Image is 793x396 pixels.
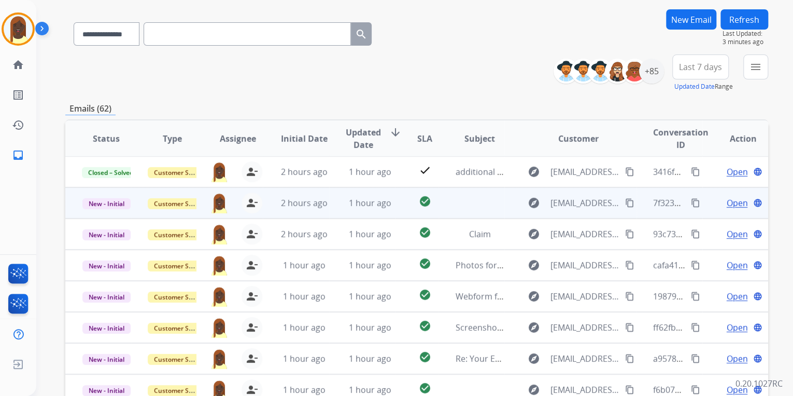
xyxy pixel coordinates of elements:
[625,167,634,176] mat-icon: content_copy
[349,260,391,271] span: 1 hour ago
[82,167,139,178] span: Closed – Solved
[691,198,700,208] mat-icon: content_copy
[209,255,229,276] img: agent-avatar
[82,323,131,334] span: New - Initial
[527,228,540,240] mat-icon: explore
[246,228,258,240] mat-icon: person_remove
[12,119,24,131] mat-icon: history
[349,291,391,302] span: 1 hour ago
[82,292,131,303] span: New - Initial
[82,261,131,271] span: New - Initial
[246,259,258,271] mat-icon: person_remove
[679,65,722,69] span: Last 7 days
[282,322,325,333] span: 1 hour ago
[625,198,634,208] mat-icon: content_copy
[148,323,215,334] span: Customer Support
[691,229,700,239] mat-icon: content_copy
[246,166,258,178] mat-icon: person_remove
[209,224,229,244] img: agent-avatar
[82,229,131,240] span: New - Initial
[418,351,431,363] mat-icon: check_circle
[209,193,229,213] img: agent-avatar
[148,261,215,271] span: Customer Support
[723,38,768,46] span: 3 minutes ago
[464,132,495,145] span: Subject
[726,352,747,365] span: Open
[349,166,391,177] span: 1 hour ago
[163,132,182,145] span: Type
[82,198,131,209] span: New - Initial
[418,320,431,332] mat-icon: check_circle
[527,321,540,334] mat-icon: explore
[550,228,619,240] span: [EMAIL_ADDRESS][DOMAIN_NAME]
[349,322,391,333] span: 1 hour ago
[550,321,619,334] span: [EMAIL_ADDRESS][DOMAIN_NAME]
[653,126,709,151] span: Conversation ID
[753,323,762,332] mat-icon: language
[625,229,634,239] mat-icon: content_copy
[209,317,229,338] img: agent-avatar
[349,384,391,395] span: 1 hour ago
[726,259,747,271] span: Open
[282,260,325,271] span: 1 hour ago
[691,167,700,176] mat-icon: content_copy
[753,354,762,363] mat-icon: language
[726,321,747,334] span: Open
[639,59,664,84] div: +85
[666,9,716,30] button: New Email
[753,198,762,208] mat-icon: language
[355,28,367,40] mat-icon: search
[558,132,599,145] span: Customer
[753,292,762,301] mat-icon: language
[550,290,619,303] span: [EMAIL_ADDRESS][DOMAIN_NAME]
[93,132,120,145] span: Status
[209,286,229,307] img: agent-avatar
[246,197,258,209] mat-icon: person_remove
[726,384,747,396] span: Open
[12,149,24,161] mat-icon: inbox
[753,167,762,176] mat-icon: language
[455,322,547,333] span: Screenshot/virtual card
[550,384,619,396] span: [EMAIL_ADDRESS][DOMAIN_NAME]
[209,161,229,182] img: agent-avatar
[455,166,616,177] span: additional information for cx 0137356001
[455,353,609,364] span: Re: Your Extend claim is being reviewed
[280,228,327,240] span: 2 hours ago
[389,126,402,139] mat-icon: arrow_downward
[674,83,715,91] button: Updated Date
[527,259,540,271] mat-icon: explore
[148,292,215,303] span: Customer Support
[527,384,540,396] mat-icon: explore
[282,291,325,302] span: 1 hour ago
[625,354,634,363] mat-icon: content_copy
[65,102,116,115] p: Emails (62)
[418,289,431,301] mat-icon: check_circle
[418,257,431,270] mat-icon: check_circle
[691,261,700,270] mat-icon: content_copy
[726,290,747,303] span: Open
[148,229,215,240] span: Customer Support
[469,228,490,240] span: Claim
[417,132,432,145] span: SLA
[246,321,258,334] mat-icon: person_remove
[720,9,768,30] button: Refresh
[280,132,327,145] span: Initial Date
[753,229,762,239] mat-icon: language
[455,291,690,302] span: Webform from [EMAIL_ADDRESS][DOMAIN_NAME] on [DATE]
[726,166,747,178] span: Open
[346,126,381,151] span: Updated Date
[691,292,700,301] mat-icon: content_copy
[674,82,733,91] span: Range
[527,197,540,209] mat-icon: explore
[282,353,325,364] span: 1 hour ago
[753,261,762,270] mat-icon: language
[349,197,391,209] span: 1 hour ago
[753,385,762,394] mat-icon: language
[749,61,762,73] mat-icon: menu
[527,166,540,178] mat-icon: explore
[625,261,634,270] mat-icon: content_copy
[12,89,24,101] mat-icon: list_alt
[148,354,215,365] span: Customer Support
[12,59,24,71] mat-icon: home
[220,132,256,145] span: Assignee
